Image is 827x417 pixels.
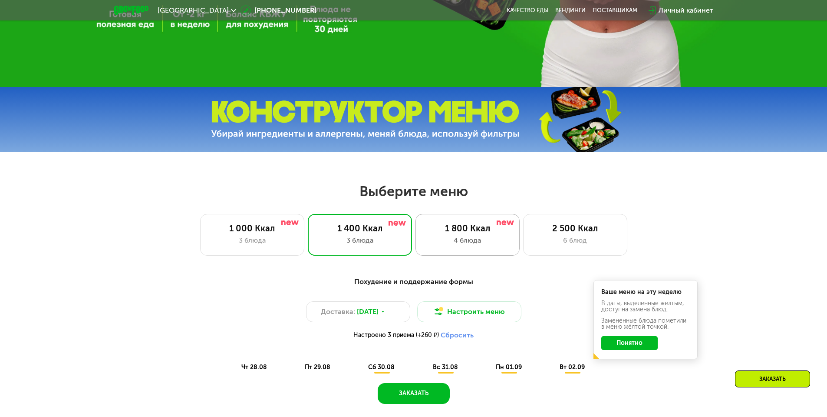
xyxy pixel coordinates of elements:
[241,5,316,16] a: [PHONE_NUMBER]
[560,364,585,371] span: вт 02.09
[305,364,330,371] span: пт 29.08
[209,235,295,246] div: 3 блюда
[593,7,637,14] div: поставщикам
[425,235,511,246] div: 4 блюда
[441,331,474,340] button: Сбросить
[555,7,586,14] a: Вендинги
[601,318,690,330] div: Заменённые блюда пометили в меню жёлтой точкой.
[158,7,229,14] span: [GEOGRAPHIC_DATA]
[735,370,810,387] div: Заказать
[317,235,403,246] div: 3 блюда
[601,289,690,295] div: Ваше меню на эту неделю
[368,364,395,371] span: сб 30.08
[601,300,690,313] div: В даты, выделенные желтым, доступна замена блюд.
[28,183,799,200] h2: Выберите меню
[357,307,379,317] span: [DATE]
[601,336,658,350] button: Понятно
[209,223,295,234] div: 1 000 Ккал
[659,5,713,16] div: Личный кабинет
[157,277,671,287] div: Похудение и поддержание формы
[425,223,511,234] div: 1 800 Ккал
[321,307,355,317] span: Доставка:
[433,364,458,371] span: вс 31.08
[507,7,548,14] a: Качество еды
[532,235,618,246] div: 6 блюд
[353,332,439,338] span: Настроено 3 приема (+260 ₽)
[417,301,521,322] button: Настроить меню
[317,223,403,234] div: 1 400 Ккал
[241,364,267,371] span: чт 28.08
[496,364,522,371] span: пн 01.09
[378,383,450,404] button: Заказать
[532,223,618,234] div: 2 500 Ккал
